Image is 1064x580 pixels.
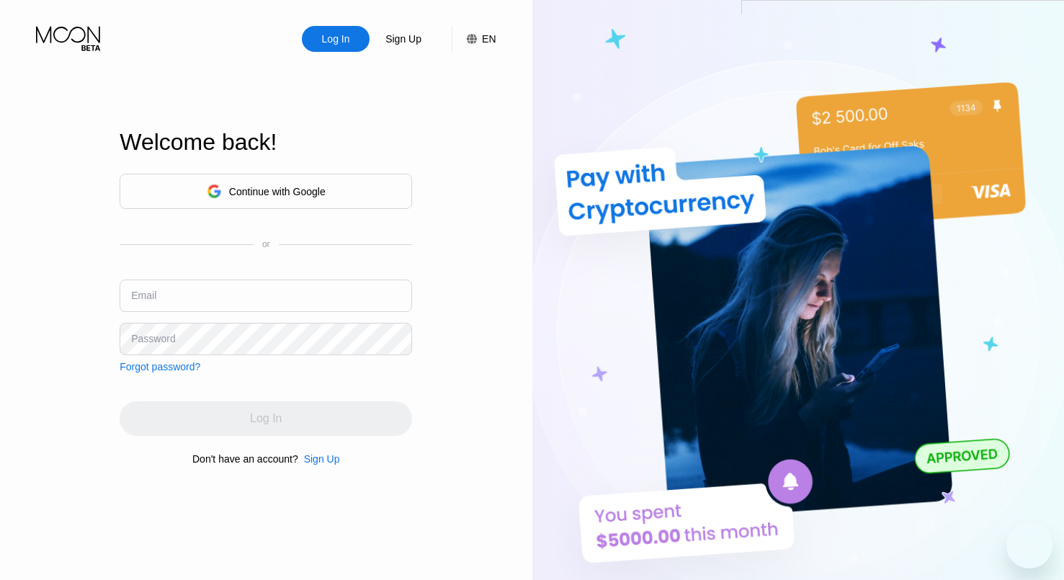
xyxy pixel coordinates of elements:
[229,186,326,197] div: Continue with Google
[131,290,156,301] div: Email
[298,453,340,465] div: Sign Up
[1006,522,1052,568] iframe: Button to launch messaging window
[452,26,496,52] div: EN
[262,239,270,249] div: or
[120,129,412,156] div: Welcome back!
[384,32,423,46] div: Sign Up
[304,453,340,465] div: Sign Up
[192,453,298,465] div: Don't have an account?
[302,26,370,52] div: Log In
[120,174,412,209] div: Continue with Google
[370,26,437,52] div: Sign Up
[482,33,496,45] div: EN
[131,333,175,344] div: Password
[321,32,352,46] div: Log In
[120,361,200,372] div: Forgot password?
